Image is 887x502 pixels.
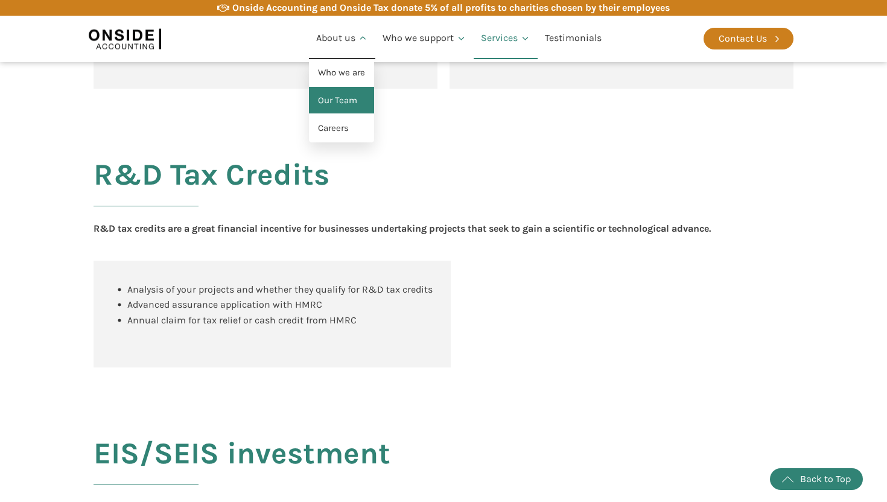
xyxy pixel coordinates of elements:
[94,437,390,500] h2: EIS/SEIS investment
[309,18,375,59] a: About us
[309,59,374,87] a: Who we are
[538,18,609,59] a: Testimonials
[127,299,322,310] span: Advanced assurance application with HMRC
[770,468,863,490] a: Back to Top
[89,25,161,52] img: Onside Accounting
[309,87,374,115] a: Our Team
[309,115,374,142] a: Careers
[704,28,793,49] a: Contact Us
[127,314,357,326] span: Annual claim for tax relief or cash credit from HMRC
[375,18,474,59] a: Who we support
[474,18,538,59] a: Services
[127,284,433,295] span: Analysis of your projects and whether they qualify for R&D tax credits
[94,158,329,221] h2: R&D Tax Credits
[719,31,767,46] div: Contact Us
[800,471,851,487] div: Back to Top
[94,221,711,237] div: R&D tax credits are a great financial incentive for businesses undertaking projects that seek to ...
